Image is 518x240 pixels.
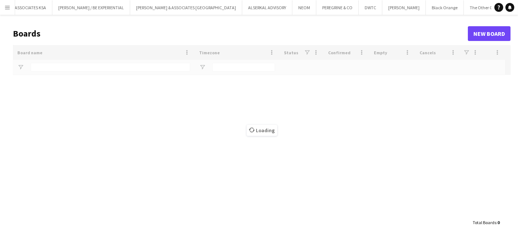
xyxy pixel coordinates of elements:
[292,0,316,15] button: NEOM
[130,0,242,15] button: [PERSON_NAME] & ASSOCIATES [GEOGRAPHIC_DATA]
[426,0,464,15] button: Black Orange
[316,0,359,15] button: PEREGRINE & CO
[497,220,500,225] span: 0
[473,220,496,225] span: Total Boards
[13,28,468,39] h1: Boards
[468,26,511,41] a: New Board
[382,0,426,15] button: [PERSON_NAME]
[247,125,277,136] span: Loading
[52,0,130,15] button: [PERSON_NAME] / BE EXPERIENTIAL
[359,0,382,15] button: DWTC
[242,0,292,15] button: ALSERKAL ADVISORY
[464,0,506,15] button: The Other Guyz
[473,215,500,230] div: :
